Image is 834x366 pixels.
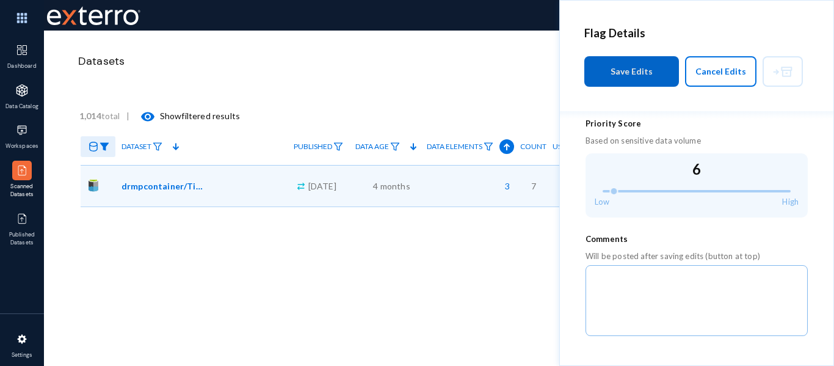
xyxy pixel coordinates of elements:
a: Data Age [349,136,406,158]
img: icon-published.svg [16,164,28,177]
span: Published Datasets [2,231,42,247]
img: icon-applications.svg [16,84,28,97]
a: Data Elements [421,136,499,158]
span: Scanned Datasets [2,183,42,199]
img: icon-settings.svg [16,333,28,345]
img: app launcher [4,5,40,31]
span: Count [520,142,546,151]
span: Show filtered results [129,111,240,121]
img: exterro-work-mark.svg [47,6,140,25]
span: drmpcontainer/Ticket_txtDocument.txt [121,180,204,192]
span: Users [553,142,574,151]
img: icon-filter.svg [153,142,162,151]
b: 1,014 [79,111,101,121]
span: Settings [2,351,42,360]
img: icon-dashboard.svg [16,44,28,56]
span: Published [294,142,332,151]
span: Data Elements [427,142,482,151]
span: Data Catalog [2,103,42,111]
span: Datasets [78,53,125,70]
a: Users [546,136,591,158]
span: Dataset [121,142,151,151]
img: icon-workspace.svg [16,124,28,136]
a: Dataset [115,136,169,158]
span: [DATE] [308,180,336,192]
img: icon-filter.svg [484,142,493,151]
span: Exterro [44,3,139,28]
mat-icon: visibility [140,109,155,124]
span: Dashboard [2,62,42,71]
span: Workspaces [2,142,42,151]
a: Published [288,136,349,158]
span: 7 [531,180,536,192]
span: | [126,111,129,121]
img: azurestorage.svg [87,180,100,193]
img: icon-filter.svg [390,142,400,151]
img: icon-published.svg [16,213,28,225]
img: icon-filter.svg [333,142,343,151]
span: total [79,111,126,121]
span: 3 [499,180,510,192]
span: Data Age [355,142,389,151]
img: icon-filter-filled.svg [100,142,109,151]
span: 4 months [373,180,410,192]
